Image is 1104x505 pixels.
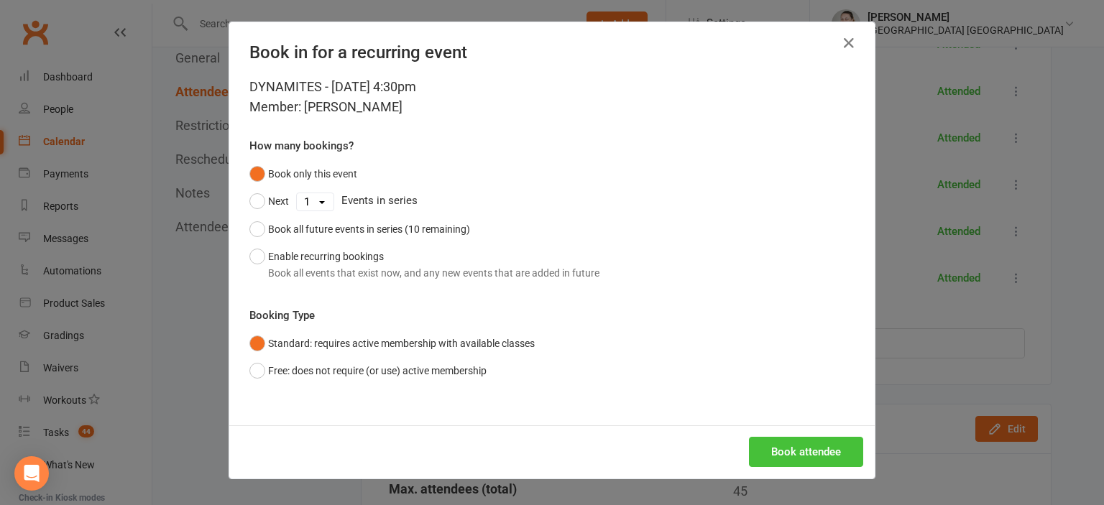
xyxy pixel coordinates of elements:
button: Standard: requires active membership with available classes [249,330,535,357]
button: Book only this event [249,160,357,187]
button: Book attendee [749,437,863,467]
div: Book all events that exist now, and any new events that are added in future [268,265,599,281]
label: Booking Type [249,307,315,324]
label: How many bookings? [249,137,354,154]
div: Events in series [249,187,855,215]
button: Free: does not require (or use) active membership [249,357,487,384]
button: Next [249,187,289,215]
button: Close [837,32,860,55]
button: Book all future events in series (10 remaining) [249,216,470,243]
div: DYNAMITES - [DATE] 4:30pm Member: [PERSON_NAME] [249,77,855,117]
button: Enable recurring bookingsBook all events that exist now, and any new events that are added in future [249,243,599,287]
h4: Book in for a recurring event [249,42,855,62]
div: Book all future events in series (10 remaining) [268,221,470,237]
div: Open Intercom Messenger [14,456,49,491]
